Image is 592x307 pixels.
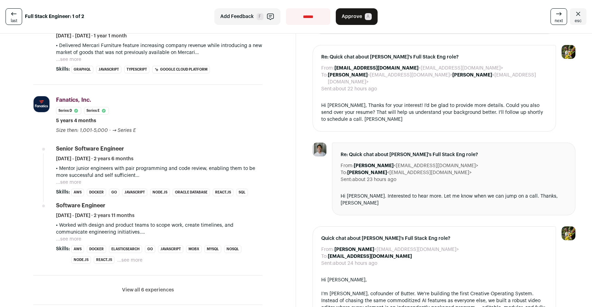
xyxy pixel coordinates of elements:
li: MySQL [204,245,221,253]
dt: From: [341,162,354,169]
li: MobX [186,245,202,253]
span: A [365,13,372,20]
button: ...see more [117,257,142,264]
li: JavaScript [96,66,121,73]
li: Docker [87,245,106,253]
li: React.js [94,256,114,264]
span: [DATE] - [DATE] · 2 years 11 months [56,212,135,219]
li: SQL [236,189,248,196]
b: [PERSON_NAME] [334,247,374,252]
strong: Full Stack Engineer: 1 of 2 [25,13,84,20]
div: Hi [PERSON_NAME]. Interested to hear more. Let me know when we can jump on a call. Thanks, [PERSO... [341,193,567,207]
p: • Mentor junior engineers with pair programming and code review, enabling them to be more success... [56,165,262,179]
button: ...see more [56,236,81,243]
b: [PERSON_NAME] [347,170,387,175]
li: Elasticsearch [109,245,142,253]
span: last [11,18,17,24]
dt: Sent: [341,176,352,183]
span: [DATE] - [DATE] · 1 year 1 month [56,33,127,39]
dd: <[EMAIL_ADDRESS][DOMAIN_NAME]> [334,246,459,253]
dt: To: [321,72,328,85]
li: NoSQL [224,245,241,253]
dd: <[EMAIL_ADDRESS][DOMAIN_NAME]> [347,169,472,176]
dt: To: [321,253,328,260]
a: next [551,8,567,25]
li: Oracle Database [173,189,210,196]
li: JavaScript [158,245,183,253]
span: Skills: [56,66,70,73]
span: 5 years 4 months [56,117,96,124]
b: [EMAIL_ADDRESS][DOMAIN_NAME] [334,66,418,71]
img: 83414f1c729d7feb958c99296f743c35c9aaee057fb6847baaa46270929b9532.jpg [313,143,326,156]
span: Approve [342,13,362,20]
div: Hi [PERSON_NAME], Thanks for your interest! I'd be glad to provide more details. Could you also s... [321,102,547,123]
button: Approve A [336,8,378,25]
span: · [109,127,111,134]
li: Series E [84,107,109,115]
span: next [555,18,563,24]
li: JavaScript [122,189,147,196]
span: [DATE] - [DATE] · 2 years 6 months [56,155,133,162]
p: • Delivered Mercari Furniture feature increasing company revenue while introducing a new market o... [56,42,262,56]
b: [EMAIL_ADDRESS][DOMAIN_NAME] [328,254,412,259]
li: React.js [213,189,233,196]
li: Google Cloud Platform [152,66,210,73]
dd: <[EMAIL_ADDRESS][DOMAIN_NAME]> [334,65,503,72]
dd: <[EMAIL_ADDRESS][DOMAIN_NAME]> <[EMAIL_ADDRESS][DOMAIN_NAME]> [328,72,547,85]
dt: Sent: [321,85,333,92]
img: 6689865-medium_jpg [562,45,575,59]
dd: about 22 hours ago [333,85,377,92]
span: Add Feedback [220,13,254,20]
span: Re: Quick chat about [PERSON_NAME]'s Full Stack Eng role? [321,54,547,61]
dt: From: [321,246,334,253]
span: Skills: [56,189,70,196]
dd: about 23 hours ago [352,176,396,183]
b: [PERSON_NAME] [328,73,368,78]
button: View all 6 experiences [122,287,174,294]
button: Add Feedback F [214,8,280,25]
li: AWS [71,245,84,253]
div: Hi [PERSON_NAME], [321,277,547,283]
span: Size then: 1,001-5,000 [56,128,108,133]
li: Go [145,245,155,253]
span: esc [575,18,582,24]
span: F [257,13,263,20]
span: Skills: [56,245,70,252]
dt: From: [321,65,334,72]
span: Fanatics, Inc. [56,97,91,103]
a: Close [570,8,586,25]
li: TypeScript [124,66,149,73]
div: Senior Software Engineer [56,145,124,153]
a: last [6,8,22,25]
dt: To: [341,169,347,176]
button: ...see more [56,56,81,63]
li: Docker [87,189,106,196]
li: AWS [71,189,84,196]
dd: about 24 hours ago [333,260,377,267]
img: 6689865-medium_jpg [562,226,575,240]
li: Go [109,189,119,196]
li: GraphQL [71,66,93,73]
img: 1fa0292f7bf6e45ceb84e820039e33f2ecb24da2f6310df376420448d65268e7.jpg [34,96,49,112]
dd: <[EMAIL_ADDRESS][DOMAIN_NAME]> [354,162,478,169]
span: Re: Quick chat about [PERSON_NAME]'s Full Stack Eng role? [341,151,567,158]
li: Node.js [71,256,91,264]
dt: Sent: [321,260,333,267]
span: Quick chat about [PERSON_NAME]'s Full Stack Eng role? [321,235,547,242]
button: ...see more [56,179,81,186]
div: Software Engineer [56,202,105,209]
span: → Series E [112,128,136,133]
li: Series D [56,107,81,115]
b: [PERSON_NAME] [354,163,394,168]
b: [PERSON_NAME] [452,73,492,78]
p: • Worked with design and product teams to scope work, create timelines, and communicate engineeri... [56,222,262,236]
li: Node.js [150,189,170,196]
